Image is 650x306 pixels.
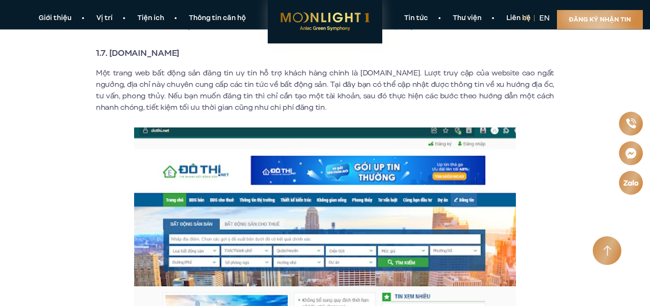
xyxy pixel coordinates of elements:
[96,67,554,113] p: Một trang web bất động sản đăng tin uy tín hỗ trợ khách hàng chính là [DOMAIN_NAME]. Lượt truy cậ...
[96,47,179,59] strong: 1.7. [DOMAIN_NAME]
[440,13,494,23] a: Thư viện
[177,13,258,23] a: Thông tin căn hộ
[557,10,643,29] a: Đăng ký nhận tin
[623,179,639,186] img: Zalo icon
[603,245,611,256] img: Arrow icon
[625,147,637,159] img: Messenger icon
[626,118,636,129] img: Phone icon
[125,13,177,23] a: Tiện ích
[84,13,125,23] a: Vị trí
[26,13,84,23] a: Giới thiệu
[522,13,529,23] a: vi
[494,13,543,23] a: Liên hệ
[539,13,550,23] a: en
[392,13,440,23] a: Tin tức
